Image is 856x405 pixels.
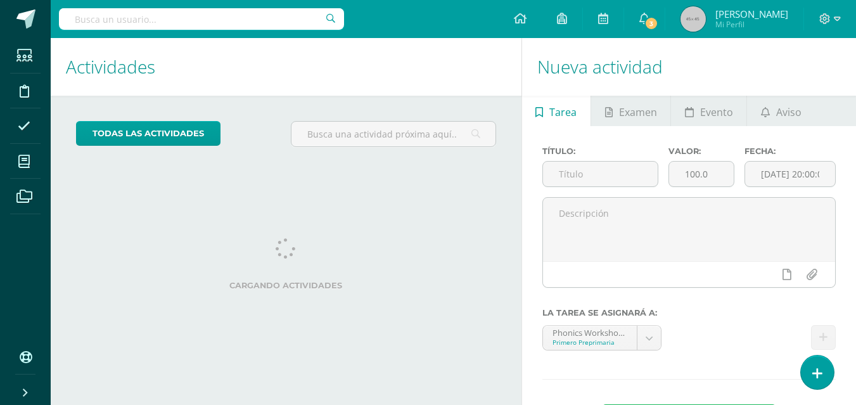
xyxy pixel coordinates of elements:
input: Fecha de entrega [745,162,835,186]
h1: Nueva actividad [537,38,841,96]
label: Cargando actividades [76,281,496,290]
span: Examen [619,97,657,127]
input: Título [543,162,658,186]
label: Valor: [668,146,734,156]
a: Tarea [522,96,591,126]
a: Evento [671,96,746,126]
label: La tarea se asignará a: [542,308,836,318]
span: 3 [644,16,658,30]
label: Título: [542,146,659,156]
span: Tarea [549,97,577,127]
a: Phonics Workshop 'A'Primero Preprimaria [543,326,661,350]
label: Fecha: [744,146,836,156]
img: 45x45 [680,6,706,32]
span: Evento [700,97,733,127]
a: Aviso [747,96,815,126]
span: Mi Perfil [715,19,788,30]
input: Puntos máximos [669,162,734,186]
a: todas las Actividades [76,121,220,146]
div: Primero Preprimaria [553,338,627,347]
span: [PERSON_NAME] [715,8,788,20]
input: Busca un usuario... [59,8,344,30]
span: Aviso [776,97,802,127]
a: Examen [591,96,670,126]
h1: Actividades [66,38,506,96]
div: Phonics Workshop 'A' [553,326,627,338]
input: Busca una actividad próxima aquí... [291,122,495,146]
